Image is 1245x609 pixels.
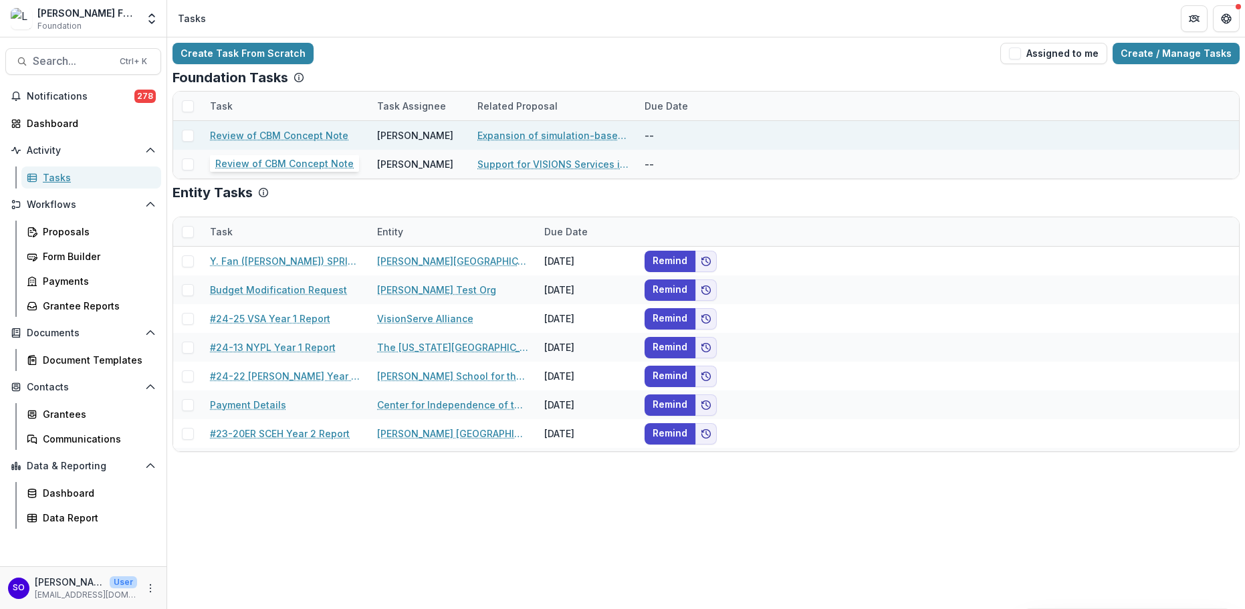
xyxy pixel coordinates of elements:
span: Search... [33,55,112,68]
button: Remind [645,279,695,301]
div: Payments [43,274,150,288]
button: Open entity switcher [142,5,161,32]
div: Related Proposal [469,92,637,120]
a: #24-25 VSA Year 1 Report [210,312,330,326]
div: Document Templates [43,353,150,367]
button: Open Workflows [5,194,161,215]
p: [PERSON_NAME] [35,575,104,589]
p: [EMAIL_ADDRESS][DOMAIN_NAME] [35,589,137,601]
button: Add to friends [695,251,717,272]
p: Entity Tasks [173,185,253,201]
div: [DATE] [536,333,637,362]
div: Due Date [536,217,637,246]
button: Add to friends [695,366,717,387]
a: [PERSON_NAME][GEOGRAPHIC_DATA] [377,254,528,268]
div: Task [202,99,241,113]
div: Ctrl + K [117,54,150,69]
a: [PERSON_NAME] Test Org [377,283,496,297]
button: Remind [645,251,695,272]
button: Remind [645,394,695,416]
a: Data Report [21,507,161,529]
button: Add to friends [695,308,717,330]
div: Entity [369,217,536,246]
div: [PERSON_NAME] [377,157,453,171]
div: Grantees [43,407,150,421]
div: Due Date [637,99,696,113]
a: Proposals [21,221,161,243]
div: Task [202,225,241,239]
div: [DATE] [536,247,637,275]
span: Data & Reporting [27,461,140,472]
button: Open Data & Reporting [5,455,161,477]
div: [DATE] [536,304,637,333]
a: Payment Details [210,398,286,412]
div: Entity [369,225,411,239]
a: Support for VISIONS Services in [GEOGRAPHIC_DATA], [GEOGRAPHIC_DATA] and the [PERSON_NAME][GEOGRA... [477,157,629,171]
a: Create / Manage Tasks [1113,43,1240,64]
div: Related Proposal [469,99,566,113]
div: Grantee Reports [43,299,150,313]
div: [DATE] [536,275,637,304]
div: Dashboard [43,486,150,500]
div: [PERSON_NAME] [377,128,453,142]
div: Data Report [43,511,150,525]
p: Foundation Tasks [173,70,288,86]
a: Create Task From Scratch [173,43,314,64]
button: Remind [645,366,695,387]
div: Due Date [536,225,596,239]
button: Open Activity [5,140,161,161]
span: 278 [134,90,156,103]
div: Susan Olivo [13,584,25,592]
button: More [142,580,158,596]
div: -- [637,150,737,178]
a: #24-22 [PERSON_NAME] Year 1 Report [210,369,361,383]
a: Dashboard [5,112,161,134]
div: Task [202,217,369,246]
a: Dashboard [21,482,161,504]
a: Budget Modification Request [210,283,347,297]
a: Document Templates [21,349,161,371]
a: #23-20ER SCEH Year 2 Report [210,427,350,441]
a: Expansion of simulation-based ophthalmic surgical training at the [GEOGRAPHIC_DATA] [477,128,629,142]
a: Payments [21,270,161,292]
p: User [110,576,137,588]
div: Task Assignee [369,92,469,120]
a: #25-19 VISIONS Docusign Agreements [210,157,361,171]
div: [DATE] [536,390,637,419]
div: -- [637,121,737,150]
a: Center for Independence of the Disabled, [US_STATE] [377,398,528,412]
div: Task [202,92,369,120]
button: Get Help [1213,5,1240,32]
span: Activity [27,145,140,156]
a: Y. Fan ([PERSON_NAME]) SPRING 2025 Scholarship Voucher [210,254,361,268]
button: Remind [645,423,695,445]
a: Communications [21,428,161,450]
a: VisionServe Alliance [377,312,473,326]
a: Grantee Reports [21,295,161,317]
button: Search... [5,48,161,75]
button: Add to friends [695,337,717,358]
button: Open Contacts [5,376,161,398]
div: Form Builder [43,249,150,263]
a: [PERSON_NAME] School for the Blind [377,369,528,383]
a: Review of CBM Concept Note [210,128,348,142]
button: Remind [645,337,695,358]
div: [DATE] [536,448,637,477]
nav: breadcrumb [173,9,211,28]
div: [DATE] [536,362,637,390]
button: Remind [645,308,695,330]
div: [PERSON_NAME] Fund for the Blind [37,6,137,20]
button: Add to friends [695,423,717,445]
div: Task Assignee [369,99,454,113]
div: Tasks [178,11,206,25]
button: Add to friends [695,279,717,301]
button: Partners [1181,5,1208,32]
a: [PERSON_NAME] [GEOGRAPHIC_DATA] [377,427,528,441]
button: Open Documents [5,322,161,344]
a: Form Builder [21,245,161,267]
div: Proposals [43,225,150,239]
